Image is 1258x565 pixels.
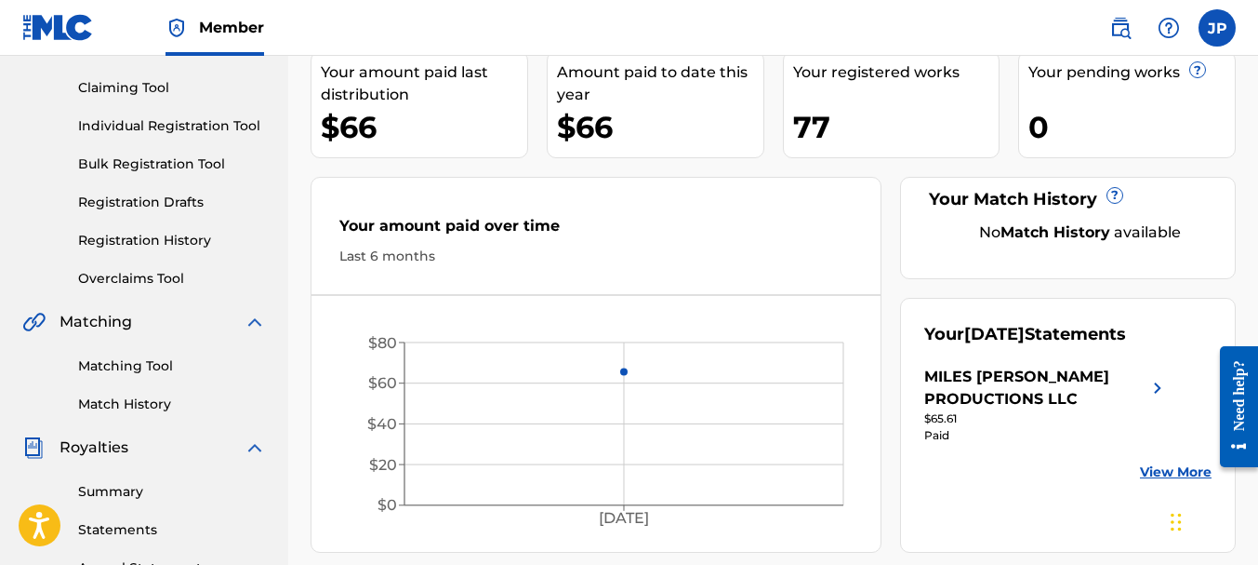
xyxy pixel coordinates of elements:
[1190,62,1205,77] span: ?
[78,356,266,376] a: Matching Tool
[78,193,266,212] a: Registration Drafts
[22,14,94,41] img: MLC Logo
[339,247,853,266] div: Last 6 months
[1028,106,1235,148] div: 0
[1102,9,1139,47] a: Public Search
[1171,494,1182,550] div: Drag
[1198,9,1236,47] div: User Menu
[924,366,1145,410] div: MILES [PERSON_NAME] PRODUCTIONS LLC
[368,334,397,352] tspan: $80
[1107,188,1122,203] span: ?
[78,231,266,250] a: Registration History
[321,106,527,148] div: $66
[368,374,397,392] tspan: $60
[199,17,264,38] span: Member
[367,415,397,433] tspan: $40
[60,311,132,333] span: Matching
[78,482,266,502] a: Summary
[924,410,1168,427] div: $65.61
[793,106,1000,148] div: 77
[22,311,46,333] img: Matching
[1146,366,1169,410] img: right chevron icon
[1158,17,1180,39] img: help
[1140,463,1212,482] a: View More
[924,427,1168,444] div: Paid
[924,187,1212,212] div: Your Match History
[22,437,45,459] img: Royalties
[321,61,527,106] div: Your amount paid last distribution
[1150,9,1187,47] div: Help
[60,437,128,459] span: Royalties
[1000,223,1110,241] strong: Match History
[924,322,1126,347] div: Your Statements
[377,496,397,514] tspan: $0
[244,311,266,333] img: expand
[78,78,266,98] a: Claiming Tool
[166,17,188,39] img: Top Rightsholder
[1165,476,1258,565] iframe: Chat Widget
[78,116,266,136] a: Individual Registration Tool
[78,155,266,174] a: Bulk Registration Tool
[1028,61,1235,84] div: Your pending works
[78,269,266,289] a: Overclaims Tool
[924,366,1168,444] a: MILES [PERSON_NAME] PRODUCTIONS LLCright chevron icon$65.61Paid
[557,106,763,148] div: $66
[369,456,397,474] tspan: $20
[78,395,266,414] a: Match History
[964,324,1025,344] span: [DATE]
[78,520,266,540] a: Statements
[1109,17,1132,39] img: search
[947,222,1212,244] div: No available
[339,215,853,247] div: Your amount paid over time
[1206,331,1258,481] iframe: Resource Center
[793,61,1000,84] div: Your registered works
[244,437,266,459] img: expand
[599,509,649,527] tspan: [DATE]
[557,61,763,106] div: Amount paid to date this year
